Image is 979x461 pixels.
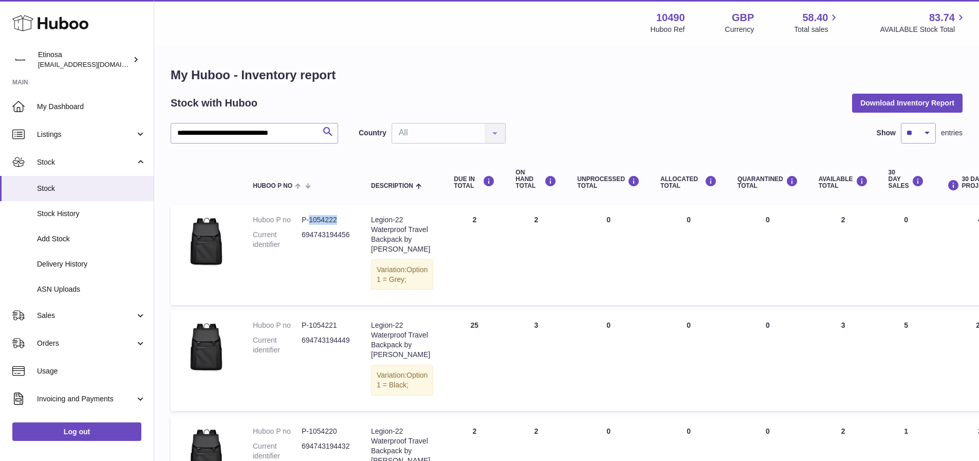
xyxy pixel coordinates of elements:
div: Huboo Ref [651,25,685,34]
td: 2 [808,205,878,305]
span: Delivery History [37,259,146,269]
div: QUARANTINED Total [737,175,798,189]
dd: P-1054222 [302,215,350,225]
span: 58.40 [802,11,828,25]
dt: Current identifier [253,441,302,461]
td: 0 [567,205,650,305]
div: ALLOCATED Total [660,175,717,189]
span: 0 [766,216,770,224]
td: 2 [444,205,505,305]
td: 5 [878,310,934,411]
div: Variation: [371,259,433,290]
dt: Huboo P no [253,427,302,436]
dt: Current identifier [253,335,302,355]
div: Etinosa [38,50,131,69]
img: internalAdmin-10490@internal.huboo.com [12,52,28,67]
a: 58.40 Total sales [794,11,840,34]
span: 0 [766,427,770,435]
span: Option 1 = Grey; [377,265,428,283]
button: Download Inventory Report [852,94,963,112]
span: Orders [37,339,135,348]
dt: Huboo P no [253,321,302,330]
td: 25 [444,310,505,411]
dd: 694743194449 [302,335,350,355]
strong: GBP [732,11,754,25]
div: 30 DAY SALES [889,169,924,190]
span: Total sales [794,25,840,34]
dt: Huboo P no [253,215,302,225]
span: entries [941,128,963,138]
a: 83.74 AVAILABLE Stock Total [880,11,967,34]
dt: Current identifier [253,230,302,250]
span: Stock History [37,209,146,219]
div: DUE IN TOTAL [454,175,495,189]
span: 0 [766,321,770,329]
span: Add Stock [37,234,146,244]
dd: 694743194456 [302,230,350,250]
div: ON HAND Total [515,169,557,190]
dd: 694743194432 [302,441,350,461]
td: 0 [650,310,727,411]
td: 0 [567,310,650,411]
h2: Stock with Huboo [171,96,257,110]
span: Usage [37,366,146,376]
span: Huboo P no [253,183,292,189]
img: product image [181,215,232,267]
span: ASN Uploads [37,285,146,294]
div: Currency [725,25,754,34]
td: 0 [878,205,934,305]
span: 83.74 [929,11,955,25]
span: My Dashboard [37,102,146,112]
span: [EMAIL_ADDRESS][DOMAIN_NAME] [38,60,151,68]
span: Stock [37,157,135,167]
span: Description [371,183,413,189]
span: Sales [37,311,135,321]
h1: My Huboo - Inventory report [171,67,963,83]
div: Legion-22 Waterproof Travel Backpack by [PERSON_NAME] [371,215,433,254]
span: Listings [37,130,135,139]
label: Country [359,128,386,138]
span: Stock [37,184,146,193]
img: product image [181,321,232,372]
div: UNPROCESSED Total [577,175,640,189]
strong: 10490 [656,11,685,25]
span: AVAILABLE Stock Total [880,25,967,34]
span: Invoicing and Payments [37,394,135,404]
div: Variation: [371,365,433,396]
td: 3 [505,310,567,411]
span: Option 1 = Black; [377,371,428,389]
td: 2 [505,205,567,305]
dd: P-1054221 [302,321,350,330]
div: AVAILABLE Total [819,175,868,189]
td: 0 [650,205,727,305]
dd: P-1054220 [302,427,350,436]
a: Log out [12,422,141,441]
div: Legion-22 Waterproof Travel Backpack by [PERSON_NAME] [371,321,433,360]
td: 3 [808,310,878,411]
label: Show [877,128,896,138]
